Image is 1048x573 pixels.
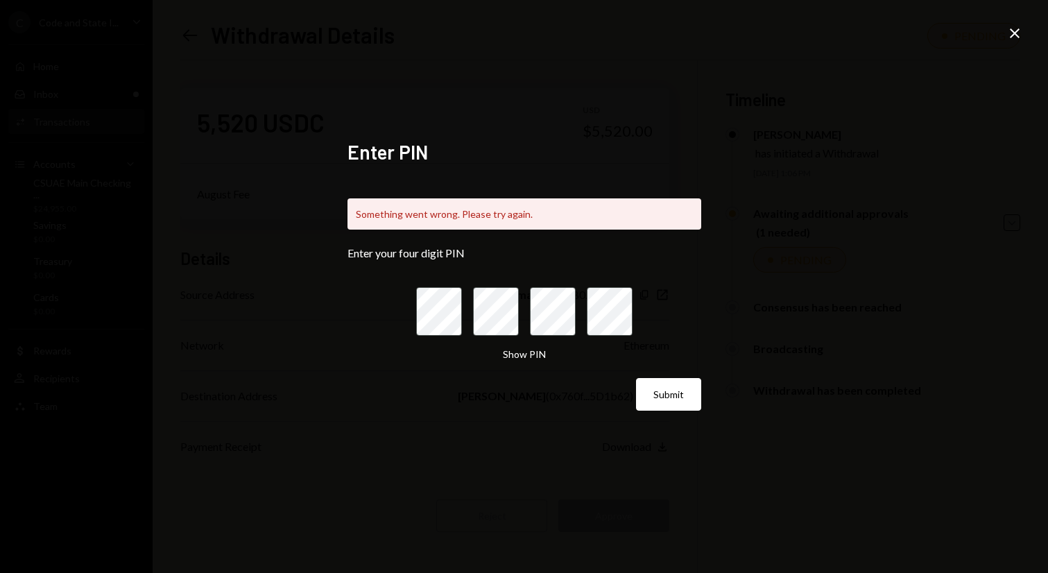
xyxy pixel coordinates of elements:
button: Show PIN [503,348,546,361]
button: Submit [636,378,701,411]
div: Enter your four digit PIN [347,246,701,259]
input: pin code 4 of 4 [587,287,633,336]
input: pin code 1 of 4 [416,287,462,336]
div: Something went wrong. Please try again. [347,198,701,230]
h2: Enter PIN [347,139,701,166]
input: pin code 3 of 4 [530,287,576,336]
input: pin code 2 of 4 [473,287,519,336]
